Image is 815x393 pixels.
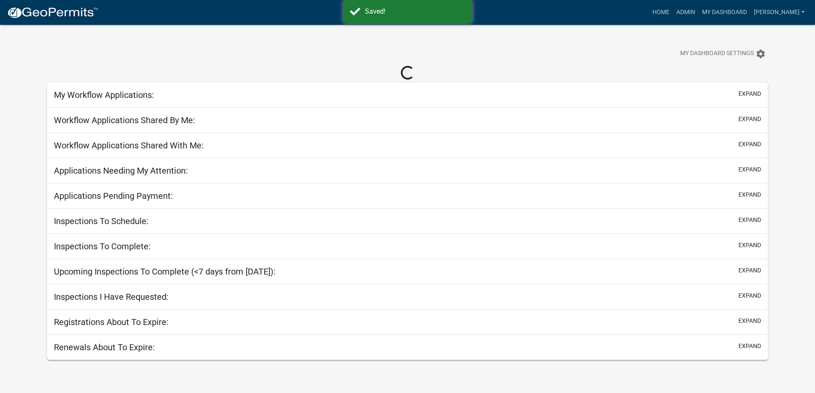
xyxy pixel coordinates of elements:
[54,241,151,251] h5: Inspections To Complete:
[738,216,761,225] button: expand
[54,191,173,201] h5: Applications Pending Payment:
[649,4,673,21] a: Home
[738,266,761,275] button: expand
[54,317,169,327] h5: Registrations About To Expire:
[738,140,761,149] button: expand
[738,89,761,98] button: expand
[673,4,699,21] a: Admin
[673,45,773,62] button: My Dashboard Settingssettings
[54,342,155,352] h5: Renewals About To Expire:
[54,292,169,302] h5: Inspections I Have Requested:
[365,6,465,17] div: Saved!
[756,49,766,59] i: settings
[54,90,154,100] h5: My Workflow Applications:
[738,165,761,174] button: expand
[738,241,761,250] button: expand
[738,115,761,124] button: expand
[738,342,761,351] button: expand
[54,115,195,125] h5: Workflow Applications Shared By Me:
[54,140,204,151] h5: Workflow Applications Shared With Me:
[750,4,808,21] a: [PERSON_NAME]
[54,165,188,176] h5: Applications Needing My Attention:
[738,291,761,300] button: expand
[699,4,750,21] a: My Dashboard
[680,49,754,59] span: My Dashboard Settings
[738,190,761,199] button: expand
[738,316,761,325] button: expand
[54,216,148,226] h5: Inspections To Schedule:
[54,266,276,277] h5: Upcoming Inspections To Complete (<7 days from [DATE]):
